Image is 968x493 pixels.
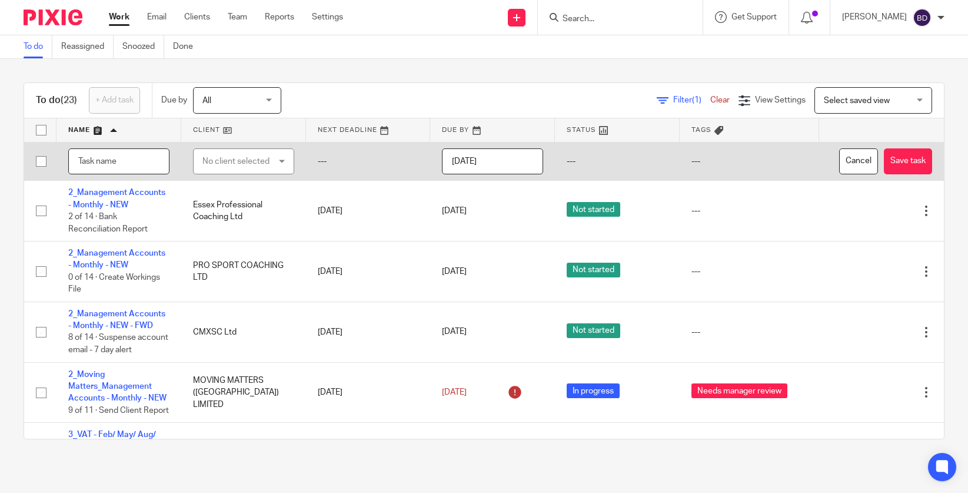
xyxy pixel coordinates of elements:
span: View Settings [755,96,806,104]
span: 2 of 14 · Bank Reconciliation Report [68,213,148,233]
td: [DATE] [306,241,431,302]
span: Select saved view [824,97,890,105]
td: --- [680,142,819,181]
div: --- [691,326,807,338]
span: [DATE] [442,328,467,336]
a: 3_VAT - Feb/ May/ Aug/ Nov - PARTIAL EXEMPTION [68,431,156,463]
span: All [202,97,211,105]
span: Not started [567,323,620,338]
span: Filter [673,96,710,104]
span: [DATE] [442,207,467,215]
a: Reassigned [61,35,114,58]
td: PRO SPORT COACHING LTD [181,241,306,302]
td: --- [306,142,431,181]
a: Work [109,11,129,23]
h1: To do [36,94,77,107]
p: Due by [161,94,187,106]
span: 0 of 14 · Create Workings File [68,273,160,294]
a: 2_Moving Matters_Management Accounts - Monthly - NEW [68,370,167,403]
a: Email [147,11,167,23]
span: (1) [692,96,701,104]
span: Needs manager review [691,383,787,398]
span: Not started [567,263,620,277]
span: [DATE] [442,388,467,396]
img: svg%3E [913,8,932,27]
td: [DATE] [306,181,431,241]
span: 9 of 11 · Send Client Report [68,406,169,415]
td: --- [555,142,680,181]
a: Settings [312,11,343,23]
button: Cancel [839,148,878,175]
input: Search [561,14,667,25]
button: Save task [884,148,932,175]
span: Tags [691,127,711,133]
a: Done [173,35,202,58]
span: [DATE] [442,267,467,276]
a: Clear [710,96,730,104]
span: Get Support [731,13,777,21]
a: 2_Management Accounts - Monthly - NEW [68,188,165,209]
a: Snoozed [122,35,164,58]
a: Team [228,11,247,23]
a: 2_Management Accounts - Monthly - NEW - FWD [68,310,165,330]
div: No client selected [202,149,275,174]
img: Pixie [24,9,82,25]
td: CMXSC Ltd [181,302,306,362]
a: Clients [184,11,210,23]
td: Essex Professional Coaching Ltd [181,181,306,241]
a: Reports [265,11,294,23]
a: To do [24,35,52,58]
span: 8 of 14 · Suspense account email - 7 day alert [68,334,168,355]
td: [DATE] [306,362,431,423]
a: + Add task [89,87,140,114]
td: MOVING MATTERS ([GEOGRAPHIC_DATA]) LIMITED [181,362,306,423]
span: Not started [567,202,620,217]
p: [PERSON_NAME] [842,11,907,23]
span: (23) [61,95,77,105]
span: In progress [567,383,620,398]
td: [DATE] [306,302,431,362]
input: Pick a date [442,148,543,175]
a: 2_Management Accounts - Monthly - NEW [68,249,165,269]
div: --- [691,205,807,217]
input: Task name [68,148,169,175]
div: --- [691,266,807,277]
